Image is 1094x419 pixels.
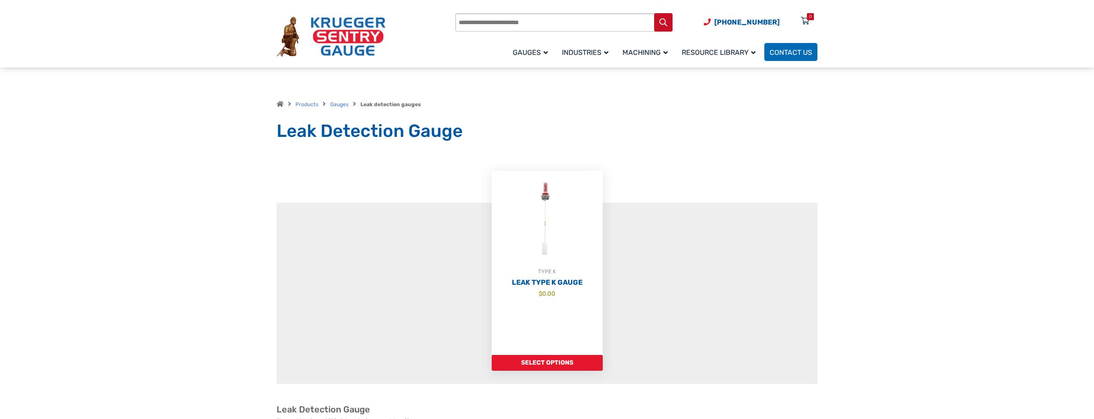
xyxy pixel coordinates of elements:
span: Gauges [513,48,548,57]
strong: Leak detection gauges [360,101,421,107]
span: Industries [562,48,608,57]
bdi: 0.00 [539,290,555,297]
div: TYPE K [492,267,603,276]
a: Products [295,101,318,107]
a: Gauges [330,101,349,107]
span: [PHONE_NUMBER] [714,18,780,26]
span: Machining [623,48,668,57]
h2: Leak Detection Gauge [277,404,817,415]
a: Gauges [507,42,557,62]
h1: Leak Detection Gauge [277,120,817,142]
span: $ [539,290,542,297]
a: Industries [557,42,617,62]
a: Contact Us [764,43,817,61]
h2: Leak Type K Gauge [492,278,603,287]
div: 0 [809,13,812,20]
span: Resource Library [682,48,756,57]
a: Machining [617,42,677,62]
a: TYPE KLeak Type K Gauge $0.00 [492,171,603,355]
a: Add to cart: “Leak Type K Gauge” [492,355,603,371]
span: Contact Us [770,48,812,57]
a: Phone Number (920) 434-8860 [704,17,780,28]
img: Krueger Sentry Gauge [277,17,385,57]
img: Leak Detection Gauge [492,171,603,267]
a: Resource Library [677,42,764,62]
